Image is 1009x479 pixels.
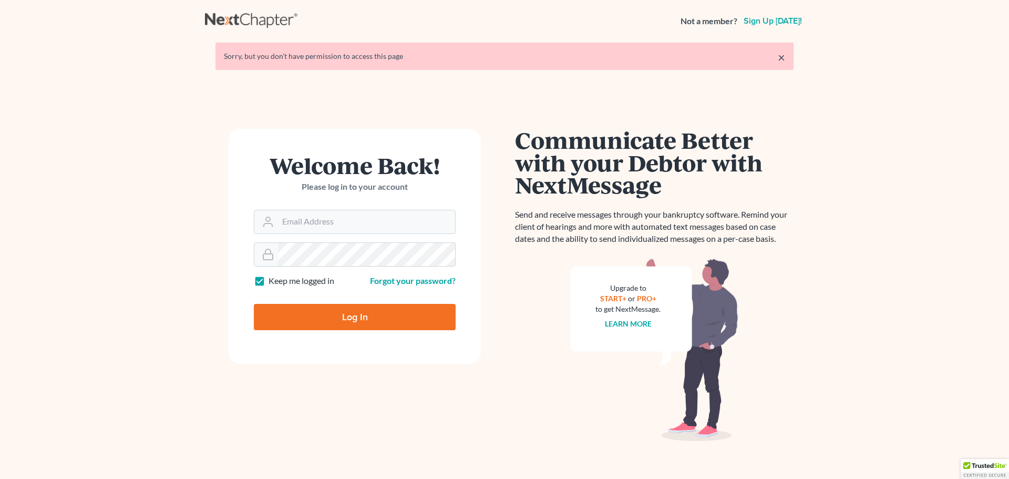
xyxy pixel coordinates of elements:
a: Learn more [605,319,652,328]
h1: Welcome Back! [254,154,456,177]
a: × [778,51,785,64]
div: TrustedSite Certified [961,459,1009,479]
p: Send and receive messages through your bankruptcy software. Remind your client of hearings and mo... [515,209,794,245]
div: Upgrade to [595,283,661,293]
input: Log In [254,304,456,330]
a: Forgot your password? [370,276,456,286]
div: Sorry, but you don't have permission to access this page [224,51,785,62]
strong: Not a member? [681,15,737,27]
p: Please log in to your account [254,181,456,193]
div: to get NextMessage. [595,304,661,314]
a: Sign up [DATE]! [742,17,804,25]
h1: Communicate Better with your Debtor with NextMessage [515,129,794,196]
label: Keep me logged in [269,275,334,287]
span: or [628,294,635,303]
input: Email Address [278,210,455,233]
a: START+ [600,294,626,303]
img: nextmessage_bg-59042aed3d76b12b5cd301f8e5b87938c9018125f34e5fa2b7a6b67550977c72.svg [570,258,738,442]
a: PRO+ [637,294,656,303]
